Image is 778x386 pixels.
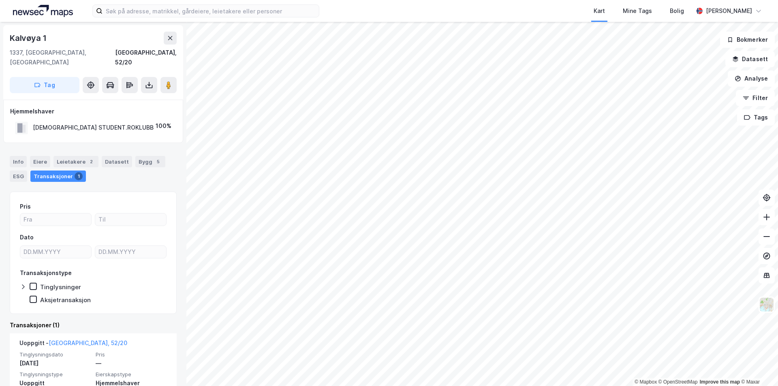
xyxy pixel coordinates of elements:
[19,351,91,358] span: Tinglysningsdato
[13,5,73,17] img: logo.a4113a55bc3d86da70a041830d287a7e.svg
[40,283,81,291] div: Tinglysninger
[96,358,167,368] div: —
[96,351,167,358] span: Pris
[20,232,34,242] div: Dato
[706,6,752,16] div: [PERSON_NAME]
[728,70,775,87] button: Analyse
[10,171,27,182] div: ESG
[736,90,775,106] button: Filter
[40,296,91,304] div: Aksjetransaksjon
[30,171,86,182] div: Transaksjoner
[19,358,91,368] div: [DATE]
[156,121,171,131] div: 100%
[19,371,91,378] span: Tinglysningstype
[135,156,165,167] div: Bygg
[720,32,775,48] button: Bokmerker
[10,320,177,330] div: Transaksjoner (1)
[96,371,167,378] span: Eierskapstype
[33,123,154,132] div: [DEMOGRAPHIC_DATA] STUDENT.ROKLUBB
[102,156,132,167] div: Datasett
[10,48,115,67] div: 1337, [GEOGRAPHIC_DATA], [GEOGRAPHIC_DATA]
[115,48,177,67] div: [GEOGRAPHIC_DATA], 52/20
[154,158,162,166] div: 5
[658,379,698,385] a: OpenStreetMap
[20,213,91,226] input: Fra
[10,107,176,116] div: Hjemmelshaver
[20,268,72,278] div: Transaksjonstype
[19,338,127,351] div: Uoppgitt -
[95,213,166,226] input: Til
[623,6,652,16] div: Mine Tags
[670,6,684,16] div: Bolig
[87,158,95,166] div: 2
[95,246,166,258] input: DD.MM.YYYY
[103,5,319,17] input: Søk på adresse, matrikkel, gårdeiere, leietakere eller personer
[10,32,48,45] div: Kalvøya 1
[20,202,31,211] div: Pris
[635,379,657,385] a: Mapbox
[30,156,50,167] div: Eiere
[75,172,83,180] div: 1
[10,77,79,93] button: Tag
[10,156,27,167] div: Info
[53,156,98,167] div: Leietakere
[594,6,605,16] div: Kart
[700,379,740,385] a: Improve this map
[20,246,91,258] input: DD.MM.YYYY
[49,339,127,346] a: [GEOGRAPHIC_DATA], 52/20
[759,297,774,312] img: Z
[737,347,778,386] iframe: Chat Widget
[737,109,775,126] button: Tags
[725,51,775,67] button: Datasett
